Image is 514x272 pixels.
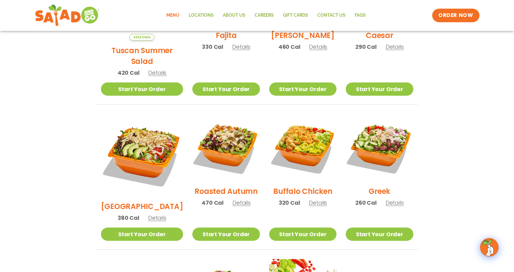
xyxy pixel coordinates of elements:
h2: [PERSON_NAME] [271,30,335,41]
span: 470 Cal [202,199,224,207]
h2: Caesar [366,30,393,41]
a: Start Your Order [192,82,260,96]
img: wpChatIcon [481,239,498,256]
h2: Tuscan Summer Salad [101,45,183,67]
span: Details [148,214,166,222]
a: Start Your Order [101,82,183,96]
img: Product photo for BBQ Ranch Salad [101,114,183,196]
a: Menu [162,8,184,23]
span: Details [386,43,404,51]
a: Start Your Order [346,82,413,96]
a: FAQs [350,8,370,23]
img: new-SAG-logo-768×292 [35,3,100,28]
img: Product photo for Greek Salad [346,114,413,181]
a: Start Your Order [101,228,183,241]
span: 320 Cal [279,199,300,207]
span: ORDER NOW [438,12,473,19]
span: Seasonal [129,34,154,40]
a: Start Your Order [192,228,260,241]
img: Product photo for Roasted Autumn Salad [192,114,260,181]
a: About Us [218,8,250,23]
img: Product photo for Buffalo Chicken Salad [269,114,336,181]
span: 460 Cal [278,43,300,51]
a: Contact Us [313,8,350,23]
span: 260 Cal [355,199,377,207]
span: Details [309,199,327,207]
a: GIFT CARDS [278,8,313,23]
span: 380 Cal [118,214,139,222]
span: Details [148,69,166,77]
a: Start Your Order [269,228,336,241]
span: Details [309,43,327,51]
h2: [GEOGRAPHIC_DATA] [101,201,183,212]
a: Start Your Order [346,228,413,241]
a: Careers [250,8,278,23]
span: Details [232,199,251,207]
span: 330 Cal [202,43,223,51]
span: 290 Cal [355,43,377,51]
h2: Roasted Autumn [194,186,258,197]
h2: Greek [369,186,390,197]
span: Details [386,199,404,207]
span: Details [232,43,250,51]
a: Start Your Order [269,82,336,96]
h2: Fajita [216,30,237,41]
span: 420 Cal [118,69,140,77]
a: Locations [184,8,218,23]
a: ORDER NOW [432,9,479,22]
h2: Buffalo Chicken [273,186,332,197]
nav: Menu [162,8,370,23]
